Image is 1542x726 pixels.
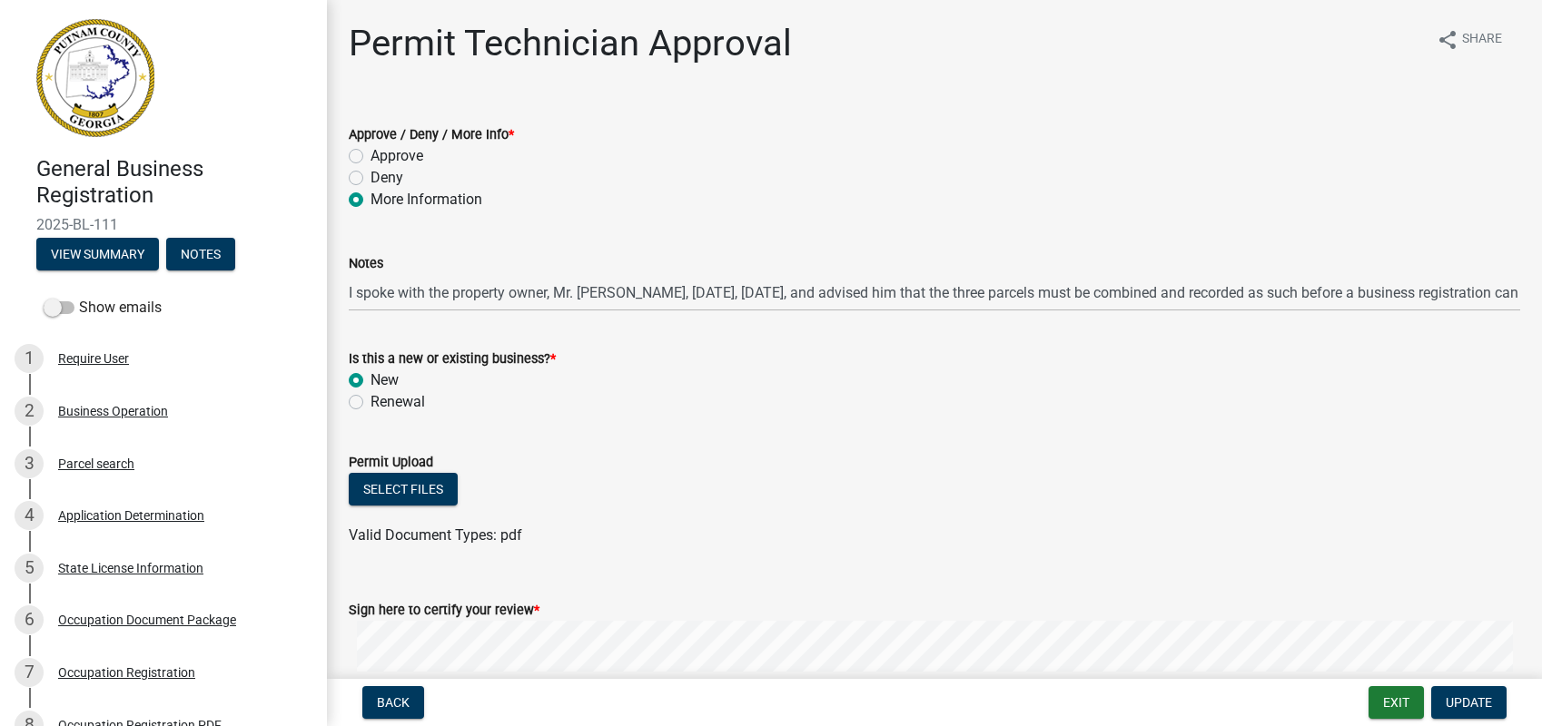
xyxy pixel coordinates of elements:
[15,397,44,426] div: 2
[349,353,556,366] label: Is this a new or existing business?
[58,562,203,574] div: State License Information
[36,216,291,233] span: 2025-BL-111
[15,658,44,687] div: 7
[1422,22,1517,57] button: shareShare
[349,258,383,270] label: Notes
[15,605,44,634] div: 6
[58,405,168,417] div: Business Operation
[362,686,424,719] button: Back
[36,248,159,262] wm-modal-confirm: Summary
[1437,29,1458,51] i: share
[36,238,159,270] button: View Summary
[15,344,44,373] div: 1
[36,19,154,137] img: Putnam County, Georgia
[1369,686,1424,719] button: Exit
[15,449,44,478] div: 3
[349,526,522,544] span: Valid Document Types: pdf
[1446,695,1492,710] span: Update
[371,145,423,167] label: Approve
[1431,686,1507,719] button: Update
[377,695,410,710] span: Back
[371,369,399,391] label: New
[371,189,482,211] label: More Information
[349,604,539,617] label: Sign here to certify your review
[58,613,236,626] div: Occupation Document Package
[371,167,403,189] label: Deny
[349,129,514,142] label: Approve / Deny / More Info
[58,509,204,522] div: Application Determination
[166,248,235,262] wm-modal-confirm: Notes
[58,352,129,365] div: Require User
[349,22,792,65] h1: Permit Technician Approval
[58,457,134,470] div: Parcel search
[44,297,162,319] label: Show emails
[58,666,195,679] div: Occupation Registration
[166,238,235,270] button: Notes
[371,391,425,413] label: Renewal
[15,554,44,583] div: 5
[36,156,312,209] h4: General Business Registration
[349,473,458,505] button: Select files
[349,456,433,469] label: Permit Upload
[15,501,44,530] div: 4
[1462,29,1502,51] span: Share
